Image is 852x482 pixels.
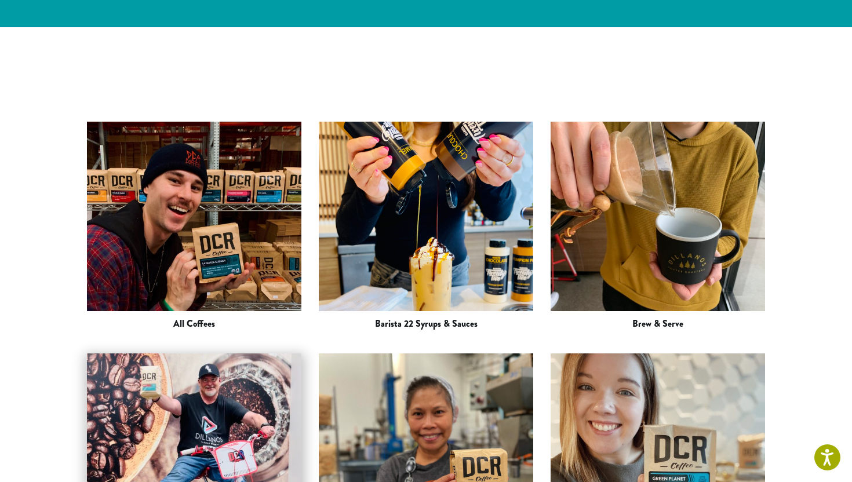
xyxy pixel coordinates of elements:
[173,318,215,329] h3: All Coffees
[375,318,478,329] h3: Barista 22 Syrups & Sauces
[319,122,533,336] a: Barista 22 Syrups & Sauces
[87,122,301,336] a: All Coffees
[551,122,765,336] a: Brew & Serve
[632,318,683,329] h3: Brew & Serve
